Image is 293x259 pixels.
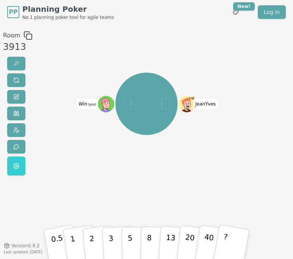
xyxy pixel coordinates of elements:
button: Change name [7,90,25,104]
span: PP [9,8,17,17]
button: Change avatar [7,123,25,137]
span: Room [3,31,20,40]
span: No.1 planning poker tool for agile teams [22,14,114,20]
button: Reset votes [7,73,25,87]
span: Last updated: [DATE] [4,250,42,254]
span: JeanYves is the host [191,96,195,100]
button: Reveal votes [7,57,25,70]
button: Get a named room [7,157,25,175]
button: Watch only [7,107,25,120]
span: (you) [87,103,96,106]
button: New! [229,5,243,19]
button: Send feedback [7,140,25,154]
button: Click to change your avatar [98,96,114,112]
span: Click to change your name [77,99,98,109]
span: Planning Poker [22,4,114,14]
a: Log in [258,5,286,19]
span: Version 0.9.2 [11,243,40,249]
span: Click to change your name [193,99,218,109]
button: Version0.9.2 [4,243,40,249]
div: 3913 [3,40,33,54]
div: New! [233,2,255,11]
a: PPPlanning PokerNo.1 planning poker tool for agile teams [7,4,114,20]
